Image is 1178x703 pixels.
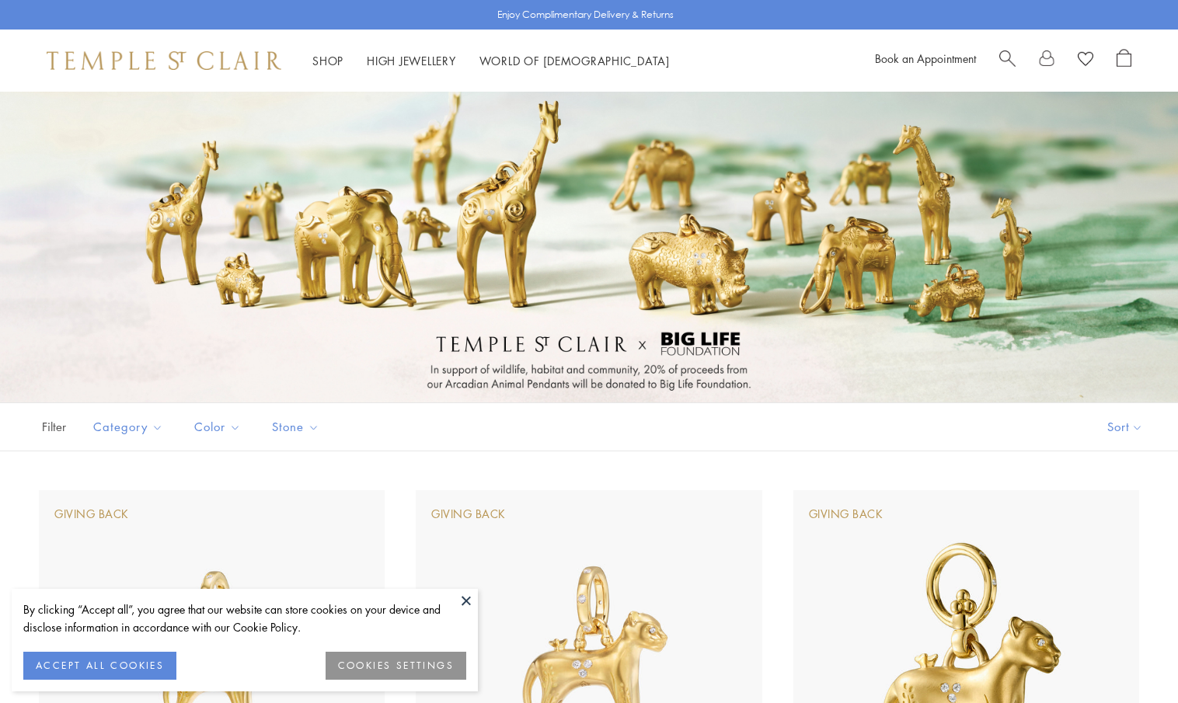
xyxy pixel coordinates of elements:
a: World of [DEMOGRAPHIC_DATA]World of [DEMOGRAPHIC_DATA] [479,53,670,68]
button: Show sort by [1072,403,1178,451]
a: Book an Appointment [875,50,976,66]
a: High JewelleryHigh Jewellery [367,53,456,68]
nav: Main navigation [312,51,670,71]
a: Open Shopping Bag [1117,49,1131,72]
button: COOKIES SETTINGS [326,652,466,680]
div: Giving Back [809,506,883,523]
a: View Wishlist [1078,49,1093,72]
button: Category [82,409,175,444]
span: Category [85,417,175,437]
p: Enjoy Complimentary Delivery & Returns [497,7,674,23]
button: Color [183,409,253,444]
div: By clicking “Accept all”, you agree that our website can store cookies on your device and disclos... [23,600,466,636]
iframe: Gorgias live chat messenger [1100,630,1162,687]
button: ACCEPT ALL COOKIES [23,652,176,680]
img: Temple St. Clair [47,51,281,70]
button: Stone [260,409,331,444]
a: Search [999,49,1016,72]
div: Giving Back [431,506,506,523]
span: Stone [264,417,331,437]
a: ShopShop [312,53,343,68]
span: Color [186,417,253,437]
div: Giving Back [54,506,129,523]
